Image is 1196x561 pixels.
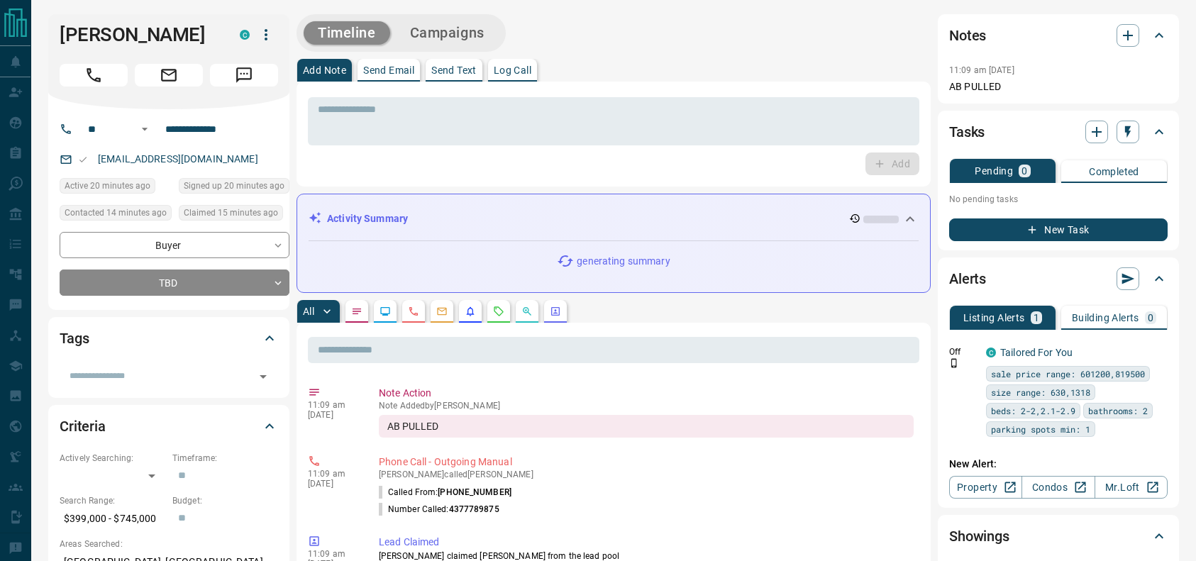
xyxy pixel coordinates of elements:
[379,401,914,411] p: Note Added by [PERSON_NAME]
[949,519,1168,553] div: Showings
[449,504,499,514] span: 4377789875
[172,452,278,465] p: Timeframe:
[60,232,289,258] div: Buyer
[465,306,476,317] svg: Listing Alerts
[949,267,986,290] h2: Alerts
[1095,476,1168,499] a: Mr.Loft
[308,400,358,410] p: 11:09 am
[949,525,1009,548] h2: Showings
[304,21,390,45] button: Timeline
[379,486,511,499] p: Called From:
[135,64,203,87] span: Email
[60,409,278,443] div: Criteria
[949,218,1168,241] button: New Task
[949,121,985,143] h2: Tasks
[379,535,914,550] p: Lead Claimed
[493,306,504,317] svg: Requests
[1148,313,1153,323] p: 0
[60,270,289,296] div: TBD
[1021,476,1095,499] a: Condos
[577,254,670,269] p: generating summary
[60,64,128,87] span: Call
[351,306,362,317] svg: Notes
[408,306,419,317] svg: Calls
[949,115,1168,149] div: Tasks
[60,327,89,350] h2: Tags
[308,469,358,479] p: 11:09 am
[949,457,1168,472] p: New Alert:
[949,189,1168,210] p: No pending tasks
[60,321,278,355] div: Tags
[60,507,165,531] p: $399,000 - $745,000
[949,358,959,368] svg: Push Notification Only
[986,348,996,357] div: condos.ca
[184,206,278,220] span: Claimed 15 minutes ago
[431,65,477,75] p: Send Text
[949,345,978,358] p: Off
[308,549,358,559] p: 11:09 am
[60,23,218,46] h1: [PERSON_NAME]
[60,415,106,438] h2: Criteria
[65,206,167,220] span: Contacted 14 minutes ago
[253,367,273,387] button: Open
[240,30,250,40] div: condos.ca
[949,65,1014,75] p: 11:09 am [DATE]
[949,79,1168,94] p: AB PULLED
[60,178,172,198] div: Tue Aug 12 2025
[1089,167,1139,177] p: Completed
[991,404,1075,418] span: beds: 2-2,2.1-2.9
[309,206,919,232] div: Activity Summary
[1000,347,1073,358] a: Tailored For You
[363,65,414,75] p: Send Email
[1021,166,1027,176] p: 0
[379,470,914,479] p: [PERSON_NAME] called [PERSON_NAME]
[78,155,88,165] svg: Email Valid
[1072,313,1139,323] p: Building Alerts
[396,21,499,45] button: Campaigns
[65,179,150,193] span: Active 20 minutes ago
[521,306,533,317] svg: Opportunities
[98,153,258,165] a: [EMAIL_ADDRESS][DOMAIN_NAME]
[949,476,1022,499] a: Property
[179,205,289,225] div: Tue Aug 12 2025
[179,178,289,198] div: Tue Aug 12 2025
[210,64,278,87] span: Message
[172,494,278,507] p: Budget:
[550,306,561,317] svg: Agent Actions
[949,24,986,47] h2: Notes
[963,313,1025,323] p: Listing Alerts
[60,452,165,465] p: Actively Searching:
[303,306,314,316] p: All
[1088,404,1148,418] span: bathrooms: 2
[379,386,914,401] p: Note Action
[991,385,1090,399] span: size range: 630,1318
[60,205,172,225] div: Tue Aug 12 2025
[379,455,914,470] p: Phone Call - Outgoing Manual
[494,65,531,75] p: Log Call
[308,410,358,420] p: [DATE]
[991,422,1090,436] span: parking spots min: 1
[380,306,391,317] svg: Lead Browsing Activity
[379,415,914,438] div: AB PULLED
[991,367,1145,381] span: sale price range: 601200,819500
[136,121,153,138] button: Open
[327,211,408,226] p: Activity Summary
[438,487,511,497] span: [PHONE_NUMBER]
[60,494,165,507] p: Search Range:
[308,479,358,489] p: [DATE]
[60,538,278,550] p: Areas Searched:
[436,306,448,317] svg: Emails
[975,166,1013,176] p: Pending
[949,18,1168,52] div: Notes
[1034,313,1039,323] p: 1
[303,65,346,75] p: Add Note
[379,503,499,516] p: Number Called:
[949,262,1168,296] div: Alerts
[184,179,284,193] span: Signed up 20 minutes ago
